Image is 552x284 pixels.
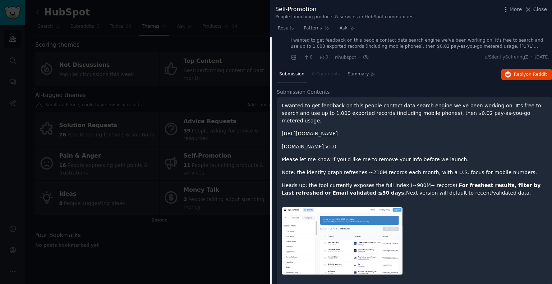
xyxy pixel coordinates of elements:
a: [URL][DOMAIN_NAME] [282,131,338,136]
span: · [299,53,301,61]
span: · [315,53,317,61]
div: Self-Promotion [275,5,413,14]
span: 0 [319,54,328,61]
span: Submission [279,71,304,78]
a: [DOMAIN_NAME] v1.0 [282,144,336,149]
span: · [359,53,360,61]
span: Ask [340,25,348,32]
div: People launching products & services in HubSpot communities [275,14,413,20]
a: I wanted to get feedback on this people contact data search engine we've been working on. It's fr... [291,37,550,50]
p: Note: the identity graph refreshes ~210M records each month, with a U.S. focus for mobile numbers. [282,169,547,176]
button: Replyon Reddit [501,69,552,80]
span: u/SilentlySufferingZ [485,54,528,61]
img: Looking for testers for our new leadgen search tool. 1,000 free mobiles. [282,207,402,275]
span: Submission Contents [277,88,330,96]
button: More [502,6,522,13]
span: 0 [303,54,312,61]
p: I wanted to get feedback on this people contact data search engine we've been working on. It's fr... [282,102,547,125]
a: Ask [337,23,358,37]
span: r/hubspot [335,55,356,60]
span: Reply [514,71,547,78]
span: Patterns [304,25,322,32]
button: Close [524,6,547,13]
span: on Reddit [526,72,547,77]
span: Results [278,25,294,32]
span: Close [533,6,547,13]
p: Please let me know if you'd like me to remove your info before we launch. [282,156,547,163]
span: · [331,53,332,61]
span: Summary [348,71,369,78]
span: More [510,6,522,13]
span: [DATE] [535,54,549,61]
p: Heads up: the tool currently exposes the full index (~900M+ records). Next version will default t... [282,182,547,197]
span: · [531,54,532,61]
a: Patterns [301,23,332,37]
a: Results [275,23,296,37]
